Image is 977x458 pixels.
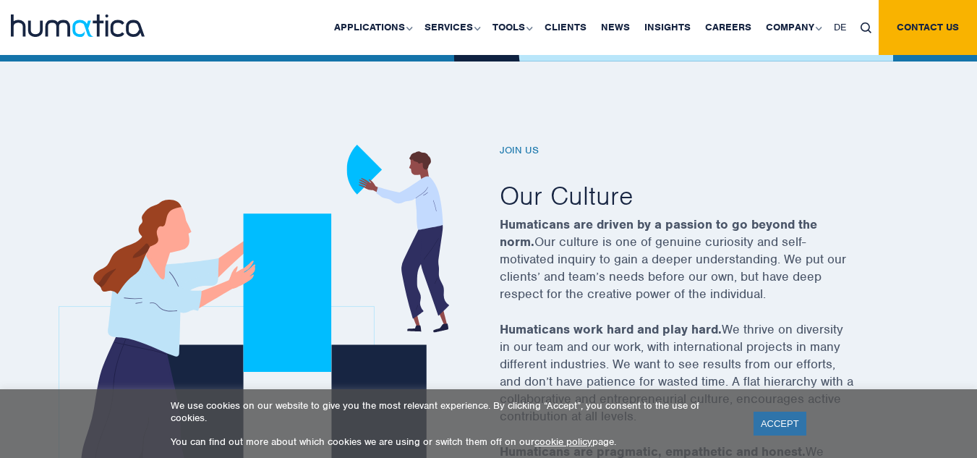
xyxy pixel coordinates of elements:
h2: Our Culture [500,179,890,212]
strong: Humaticans work hard and play hard. [500,321,722,337]
img: search_icon [861,22,871,33]
p: We thrive on diversity in our team and our work, with international projects in many different in... [500,321,890,443]
img: logo [11,14,145,37]
p: You can find out more about which cookies we are using or switch them off on our page. [171,436,735,448]
a: ACCEPT [754,412,806,436]
h6: Join us [500,145,890,157]
p: We use cookies on our website to give you the most relevant experience. By clicking “Accept”, you... [171,399,735,424]
span: DE [834,21,846,33]
strong: Humaticans are driven by a passion to go beyond the norm. [500,216,817,250]
a: cookie policy [534,436,592,448]
p: Our culture is one of genuine curiosity and self-motivated inquiry to gain a deeper understanding... [500,216,890,321]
